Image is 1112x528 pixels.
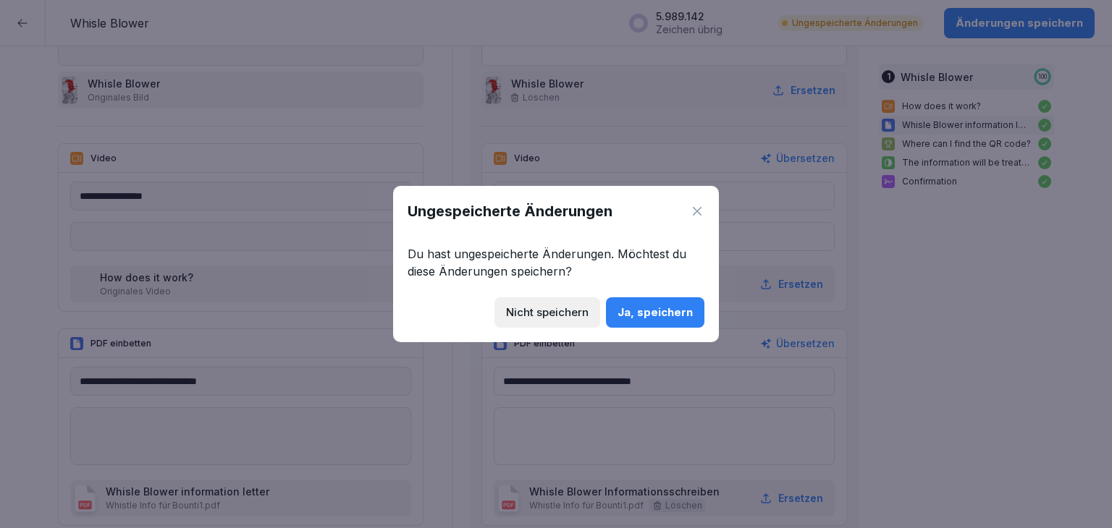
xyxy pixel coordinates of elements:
[618,305,693,320] div: Ja, speichern
[606,297,704,328] button: Ja, speichern
[506,305,589,320] div: Nicht speichern
[494,297,600,328] button: Nicht speichern
[408,200,612,222] h1: Ungespeicherte Änderungen
[408,245,704,280] p: Du hast ungespeicherte Änderungen. Möchtest du diese Änderungen speichern?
